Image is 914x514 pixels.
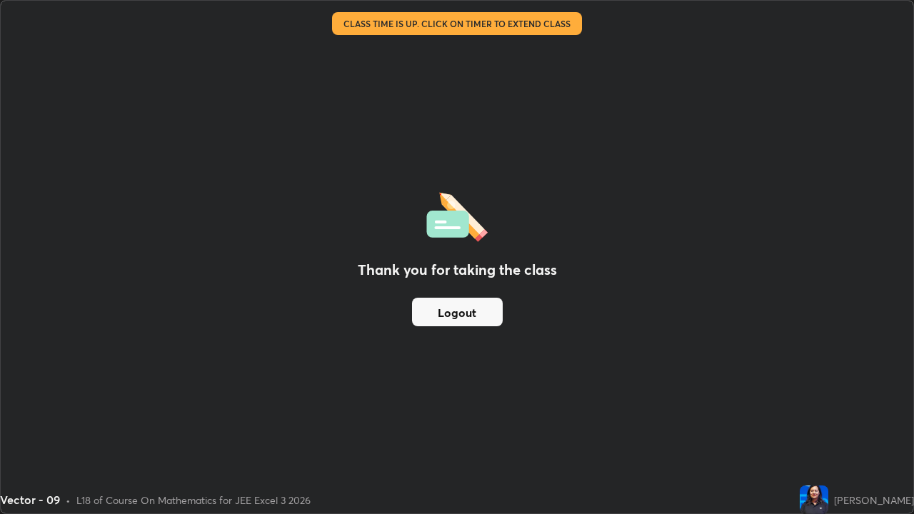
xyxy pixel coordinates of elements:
[358,259,557,281] h2: Thank you for taking the class
[66,493,71,508] div: •
[412,298,503,326] button: Logout
[800,485,828,514] img: 4b638fcb64b94195b819c4963410e12e.jpg
[834,493,914,508] div: [PERSON_NAME]
[76,493,311,508] div: L18 of Course On Mathematics for JEE Excel 3 2026
[426,188,488,242] img: offlineFeedback.1438e8b3.svg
